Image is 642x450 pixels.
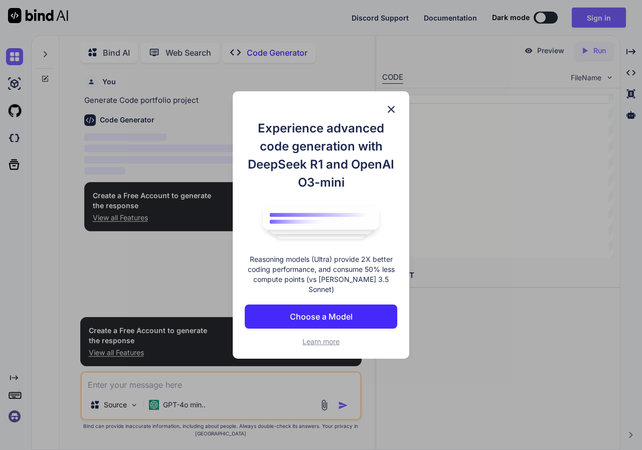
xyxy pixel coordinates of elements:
[245,119,397,192] h1: Experience advanced code generation with DeepSeek R1 and OpenAI O3-mini
[302,337,340,346] span: Learn more
[256,202,386,245] img: bind logo
[385,103,397,115] img: close
[245,305,397,329] button: Choose a Model
[245,254,397,294] p: Reasoning models (Ultra) provide 2X better coding performance, and consume 50% less compute point...
[290,311,353,323] p: Choose a Model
